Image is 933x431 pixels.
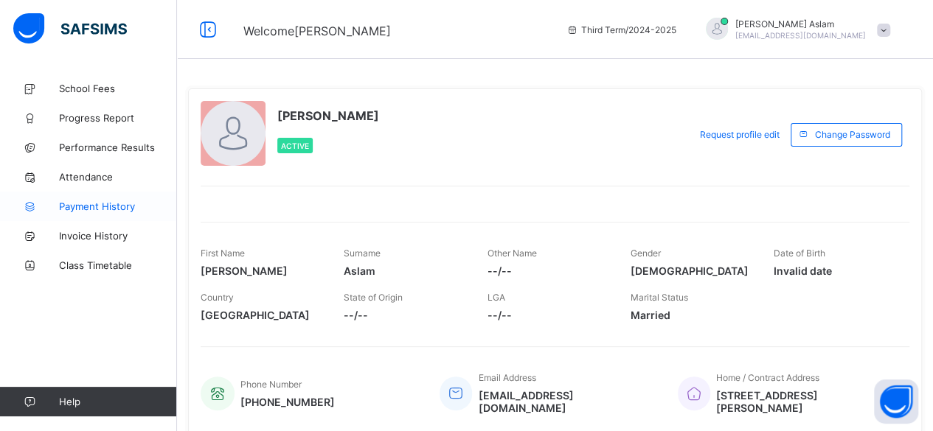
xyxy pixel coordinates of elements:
div: MohammedAslam [691,18,898,42]
span: --/-- [487,309,608,321]
span: Performance Results [59,141,177,153]
span: Other Name [487,248,536,259]
span: Surname [344,248,381,259]
span: [GEOGRAPHIC_DATA] [201,309,322,321]
span: Marital Status [631,292,688,303]
span: Class Timetable [59,259,177,271]
span: --/-- [487,264,608,277]
span: [PHONE_NUMBER] [240,396,335,408]
span: [EMAIL_ADDRESS][DOMAIN_NAME] [478,389,656,414]
button: Open asap [874,379,918,424]
span: session/term information [566,24,676,35]
span: Active [281,141,309,150]
span: [PERSON_NAME] [277,108,379,123]
span: [PERSON_NAME] Aslam [735,18,866,29]
span: Country [201,292,234,303]
span: --/-- [344,309,465,321]
img: safsims [13,13,127,44]
span: Change Password [815,129,890,140]
span: Welcome [PERSON_NAME] [243,24,391,38]
span: Help [59,396,176,407]
span: Gender [631,248,661,259]
span: Request profile edit [700,129,780,140]
span: School Fees [59,83,177,94]
span: Date of Birth [774,248,825,259]
span: Home / Contract Address [716,372,819,383]
span: LGA [487,292,504,303]
span: Invalid date [774,264,895,277]
span: State of Origin [344,292,403,303]
span: [STREET_ADDRESS][PERSON_NAME] [716,389,895,414]
span: Payment History [59,200,177,212]
span: Phone Number [240,379,302,390]
span: Aslam [344,264,465,277]
span: Progress Report [59,112,177,124]
span: Email Address [478,372,535,383]
span: [PERSON_NAME] [201,264,322,277]
span: Attendance [59,171,177,183]
span: Married [631,309,752,321]
span: [DEMOGRAPHIC_DATA] [631,264,752,277]
span: [EMAIL_ADDRESS][DOMAIN_NAME] [735,31,866,40]
span: Invoice History [59,230,177,242]
span: First Name [201,248,245,259]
